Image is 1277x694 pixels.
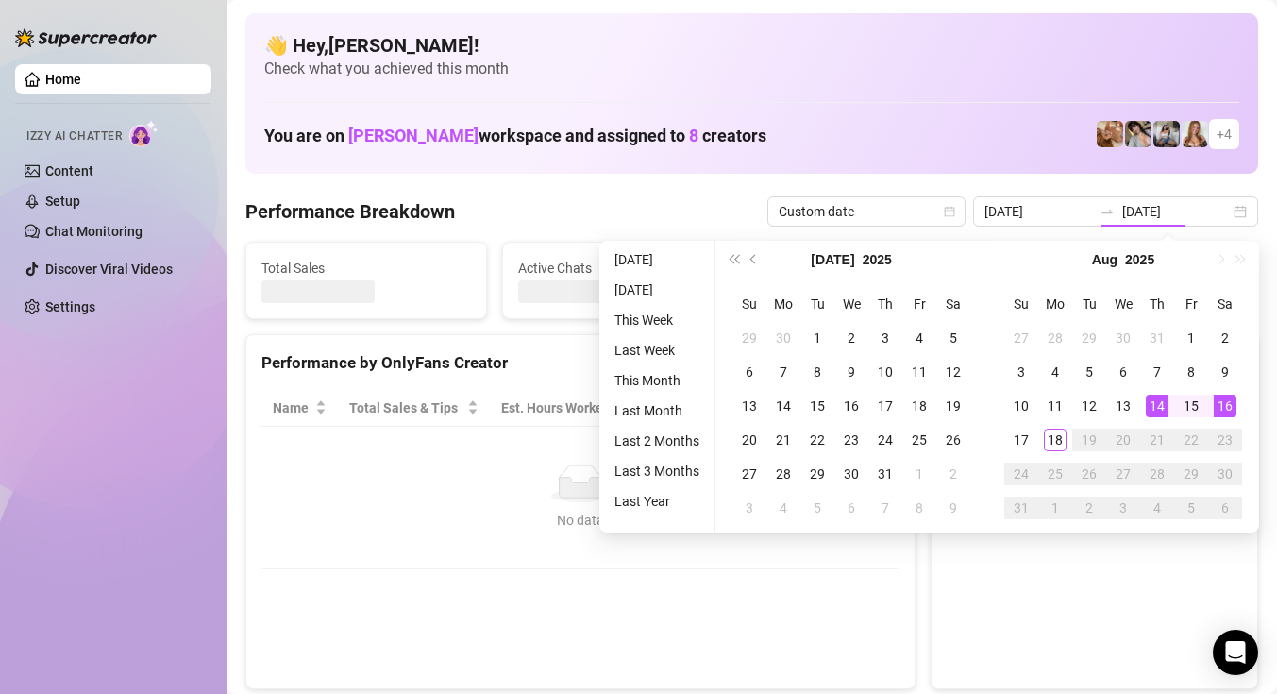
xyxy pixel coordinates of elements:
[129,120,159,147] img: AI Chatter
[776,258,985,279] span: Messages Sent
[45,224,143,239] a: Chat Monitoring
[1213,630,1258,675] div: Open Intercom Messenger
[1125,121,1151,147] img: Raven
[261,258,471,279] span: Total Sales
[264,59,1239,79] span: Check what you achieved this month
[264,126,766,146] h1: You are on workspace and assigned to creators
[769,398,873,418] span: Chat Conversion
[338,390,490,427] th: Total Sales & Tips
[45,72,81,87] a: Home
[1153,121,1180,147] img: ANDREA
[45,163,93,178] a: Content
[947,350,1242,376] div: Sales by OnlyFans Creator
[653,398,731,418] span: Sales / Hour
[261,390,338,427] th: Name
[984,201,1092,222] input: Start date
[1182,121,1208,147] img: Roux
[245,198,455,225] h4: Performance Breakdown
[1100,204,1115,219] span: to
[26,127,122,145] span: Izzy AI Chatter
[15,28,157,47] img: logo-BBDzfeDw.svg
[944,206,955,217] span: calendar
[45,262,173,277] a: Discover Viral Videos
[348,126,479,145] span: [PERSON_NAME]
[349,398,463,418] span: Total Sales & Tips
[689,126,698,145] span: 8
[1122,201,1230,222] input: End date
[758,390,899,427] th: Chat Conversion
[1097,121,1123,147] img: Roux️‍
[501,398,616,418] div: Est. Hours Worked
[273,398,311,418] span: Name
[280,510,881,531] div: No data
[518,258,728,279] span: Active Chats
[45,299,95,314] a: Settings
[779,197,954,226] span: Custom date
[1217,124,1232,144] span: + 4
[642,390,757,427] th: Sales / Hour
[264,32,1239,59] h4: 👋 Hey, [PERSON_NAME] !
[45,194,80,209] a: Setup
[261,350,899,376] div: Performance by OnlyFans Creator
[1100,204,1115,219] span: swap-right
